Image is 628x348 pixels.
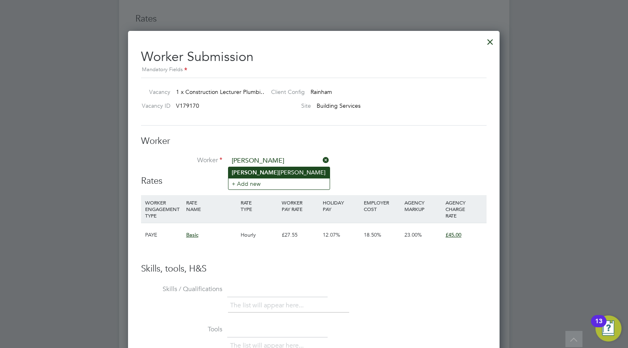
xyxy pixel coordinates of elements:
li: + Add new [228,178,330,189]
li: [PERSON_NAME] [228,167,330,178]
input: Search for... [229,155,329,167]
label: Vacancy [138,88,170,96]
div: 13 [595,321,602,332]
span: 23.00% [404,231,422,238]
span: Building Services [317,102,361,109]
div: RATE TYPE [239,195,280,216]
div: AGENCY CHARGE RATE [443,195,485,223]
span: 18.50% [364,231,381,238]
span: V179170 [176,102,199,109]
span: £45.00 [445,231,461,238]
label: Vacancy ID [138,102,170,109]
h3: Worker [141,135,487,147]
div: WORKER ENGAGEMENT TYPE [143,195,184,223]
div: HOLIDAY PAY [321,195,362,216]
label: Tools [141,325,222,334]
div: AGENCY MARKUP [402,195,443,216]
button: Open Resource Center, 13 new notifications [595,315,621,341]
b: [PERSON_NAME] [232,169,279,176]
div: Hourly [239,223,280,247]
h2: Worker Submission [141,42,487,74]
div: Mandatory Fields [141,65,487,74]
h3: Rates [141,175,487,187]
span: 12.07% [323,231,340,238]
label: Worker [141,156,222,165]
div: £27.55 [280,223,321,247]
span: Rainham [311,88,332,96]
li: The list will appear here... [230,300,307,311]
div: RATE NAME [184,195,239,216]
div: EMPLOYER COST [362,195,403,216]
span: 1 x Construction Lecturer Plumbi… [176,88,266,96]
div: WORKER PAY RATE [280,195,321,216]
div: PAYE [143,223,184,247]
h3: Skills, tools, H&S [141,263,487,275]
span: Basic [186,231,198,238]
label: Skills / Qualifications [141,285,222,294]
label: Client Config [265,88,305,96]
label: Site [265,102,311,109]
